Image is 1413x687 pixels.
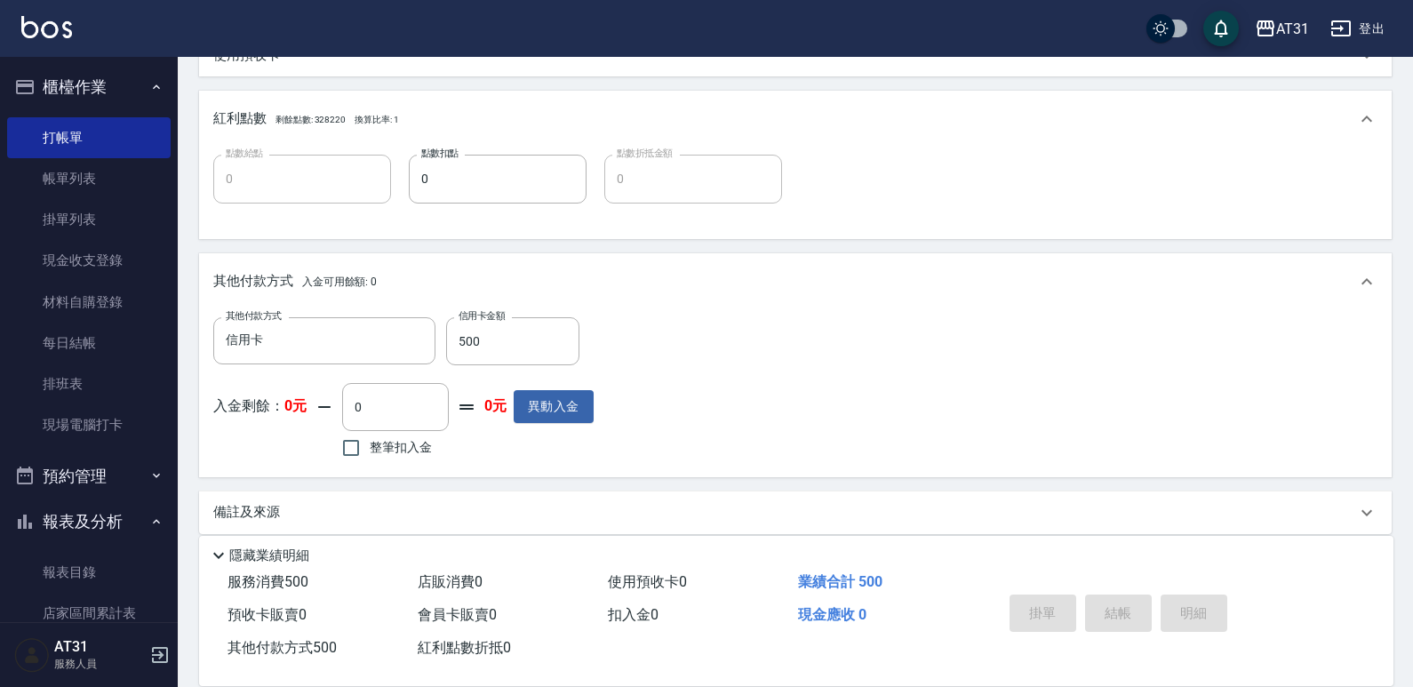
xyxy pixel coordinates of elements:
[7,117,171,158] a: 打帳單
[7,64,171,110] button: 櫃檯作業
[54,656,145,672] p: 服務人員
[228,606,307,623] span: 預收卡販賣 0
[355,115,399,124] span: 換算比率: 1
[21,16,72,38] img: Logo
[229,547,309,565] p: 隱藏業績明細
[798,573,882,590] span: 業績合計 500
[7,158,171,199] a: 帳單列表
[1203,11,1239,46] button: save
[284,397,307,414] strong: 0元
[199,253,1392,310] div: 其他付款方式入金可用餘額: 0
[7,404,171,445] a: 現場電腦打卡
[213,109,399,129] p: 紅利點數
[54,638,145,656] h5: AT31
[617,147,673,160] label: 點數折抵金額
[7,453,171,499] button: 預約管理
[7,282,171,323] a: 材料自購登錄
[459,309,505,323] label: 信用卡金額
[199,491,1392,534] div: 備註及來源
[7,593,171,634] a: 店家區間累計表
[7,240,171,281] a: 現金收支登錄
[213,397,307,416] p: 入金剩餘：
[213,272,377,292] p: 其他付款方式
[7,552,171,593] a: 報表目錄
[418,606,497,623] span: 會員卡販賣 0
[7,363,171,404] a: 排班表
[608,606,659,623] span: 扣入金 0
[275,115,346,124] span: 剩餘點數: 328220
[514,390,594,423] button: 異動入金
[484,397,507,416] strong: 0元
[213,503,280,522] p: 備註及來源
[14,637,50,673] img: Person
[226,147,263,160] label: 點數給點
[7,323,171,363] a: 每日結帳
[418,639,511,656] span: 紅利點數折抵 0
[7,499,171,545] button: 報表及分析
[302,276,378,288] span: 入金可用餘額: 0
[7,199,171,240] a: 掛單列表
[1323,12,1392,45] button: 登出
[370,438,432,457] span: 整筆扣入金
[226,309,282,323] label: 其他付款方式
[1248,11,1316,47] button: AT31
[228,639,337,656] span: 其他付款方式 500
[1276,18,1309,40] div: AT31
[418,573,483,590] span: 店販消費 0
[421,147,459,160] label: 點數扣點
[199,91,1392,148] div: 紅利點數剩餘點數: 328220換算比率: 1
[608,573,687,590] span: 使用預收卡 0
[228,573,308,590] span: 服務消費 500
[798,606,866,623] span: 現金應收 0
